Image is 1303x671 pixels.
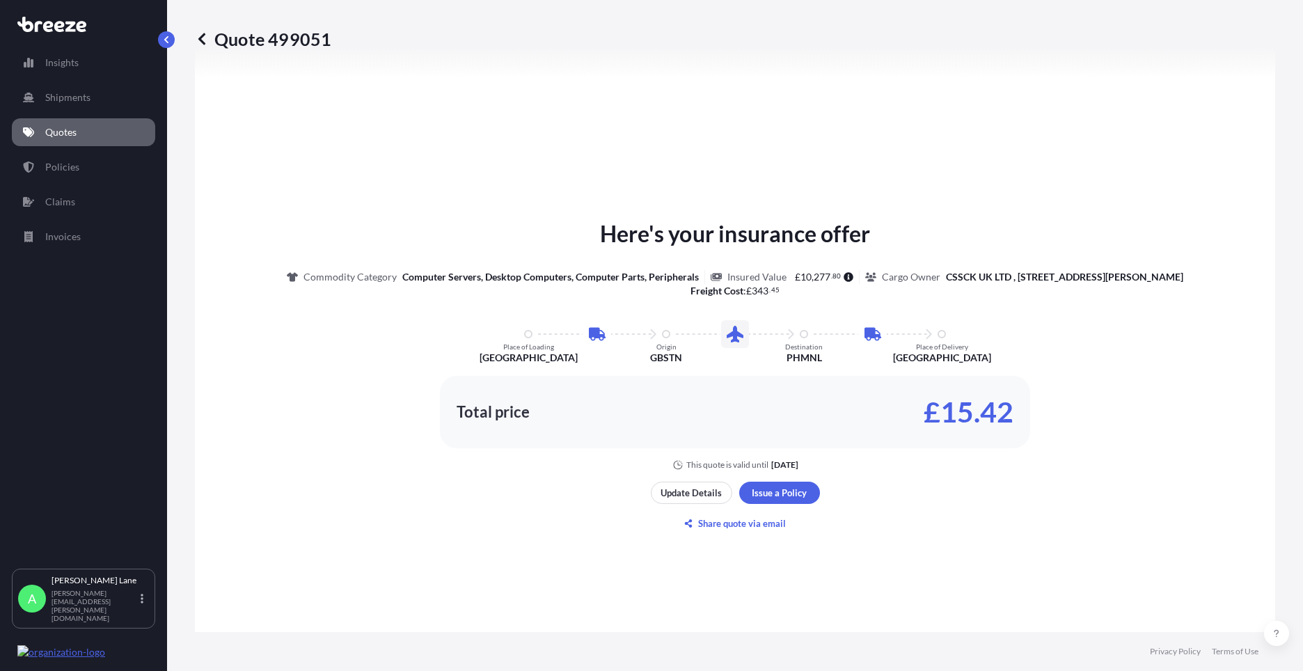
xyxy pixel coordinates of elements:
span: 45 [771,287,780,292]
p: CSSCK UK LTD , [STREET_ADDRESS][PERSON_NAME] [946,270,1183,284]
p: Insured Value [727,270,787,284]
p: Insights [45,56,79,70]
p: Destination [785,342,823,351]
p: Update Details [661,486,722,500]
p: Policies [45,160,79,174]
p: Place of Delivery [916,342,968,351]
img: organization-logo [17,645,105,659]
button: Update Details [651,482,732,504]
b: Freight Cost [690,285,743,297]
a: Shipments [12,84,155,111]
span: £ [795,272,800,282]
a: Insights [12,49,155,77]
p: : [690,284,780,298]
p: Origin [656,342,677,351]
a: Claims [12,188,155,216]
p: Quote 499051 [195,28,331,50]
a: Policies [12,153,155,181]
p: [PERSON_NAME] Lane [52,575,138,586]
p: Here's your insurance offer [600,217,870,251]
p: GBSTN [650,351,682,365]
span: £ [746,286,752,296]
a: Terms of Use [1212,646,1258,657]
span: 80 [832,274,841,278]
p: Invoices [45,230,81,244]
span: 10 [800,272,812,282]
p: Computer Servers, Desktop Computers, Computer Parts, Peripherals [402,270,699,284]
p: [GEOGRAPHIC_DATA] [893,351,991,365]
p: Total price [457,405,530,419]
p: Place of Loading [503,342,554,351]
span: , [812,272,814,282]
button: Share quote via email [651,512,820,535]
p: Claims [45,195,75,209]
p: [DATE] [771,459,798,471]
p: [PERSON_NAME][EMAIL_ADDRESS][PERSON_NAME][DOMAIN_NAME] [52,589,138,622]
p: Share quote via email [698,516,786,530]
span: . [769,287,771,292]
p: This quote is valid until [686,459,768,471]
a: Invoices [12,223,155,251]
p: Commodity Category [303,270,397,284]
button: Issue a Policy [739,482,820,504]
a: Privacy Policy [1150,646,1201,657]
span: 277 [814,272,830,282]
span: 343 [752,286,768,296]
p: £15.42 [924,401,1013,423]
p: [GEOGRAPHIC_DATA] [480,351,578,365]
p: Shipments [45,90,90,104]
p: Quotes [45,125,77,139]
p: PHMNL [787,351,822,365]
span: . [831,274,832,278]
p: Cargo Owner [882,270,940,284]
span: A [28,592,36,606]
p: Issue a Policy [752,486,807,500]
a: Quotes [12,118,155,146]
